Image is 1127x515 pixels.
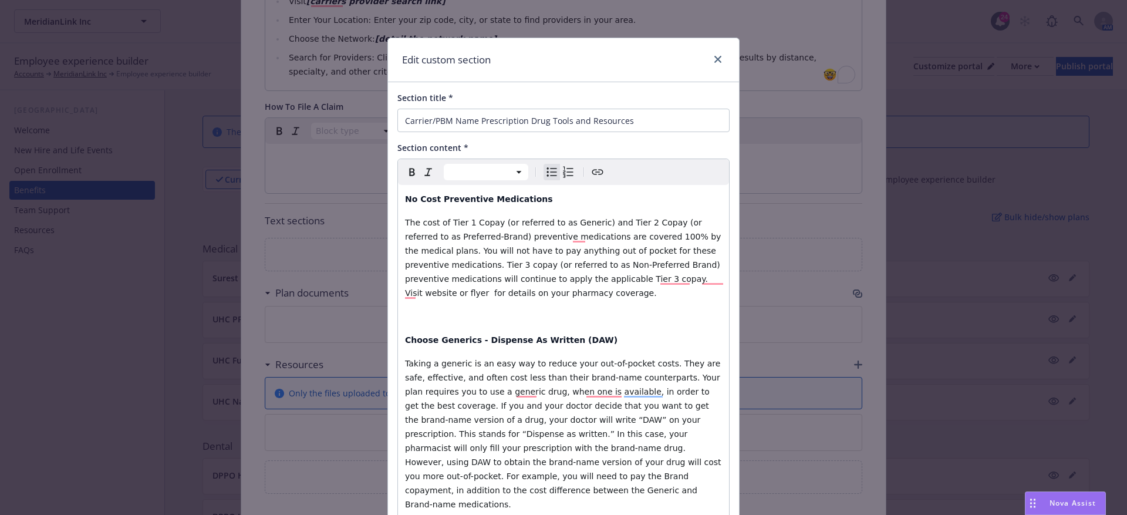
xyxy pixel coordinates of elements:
button: Numbered list [560,164,576,180]
a: close [711,52,725,66]
h1: Edit custom section [402,52,491,68]
span: Nova Assist [1050,498,1096,508]
button: Bulleted list [544,164,560,180]
span: Section title * [397,92,453,103]
button: Bold [404,164,420,180]
button: Block type [444,164,528,180]
strong: Choose Generics - Dispense As Written (DAW) [405,335,618,345]
span: Section content * [397,142,468,153]
div: Drag to move [1025,492,1040,514]
button: Nova Assist [1025,492,1106,515]
button: Create link [589,164,606,180]
span: The cost of Tier 1 Copay (or referred to as Generic) and Tier 2 Copay (or referred to as Preferre... [405,218,724,298]
strong: No Cost Preventive Medications [405,194,553,204]
button: Italic [420,164,437,180]
span: Taking a generic is an easy way to reduce your out-of-pocket costs. They are safe, effective, and... [405,359,724,509]
div: toggle group [544,164,576,180]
